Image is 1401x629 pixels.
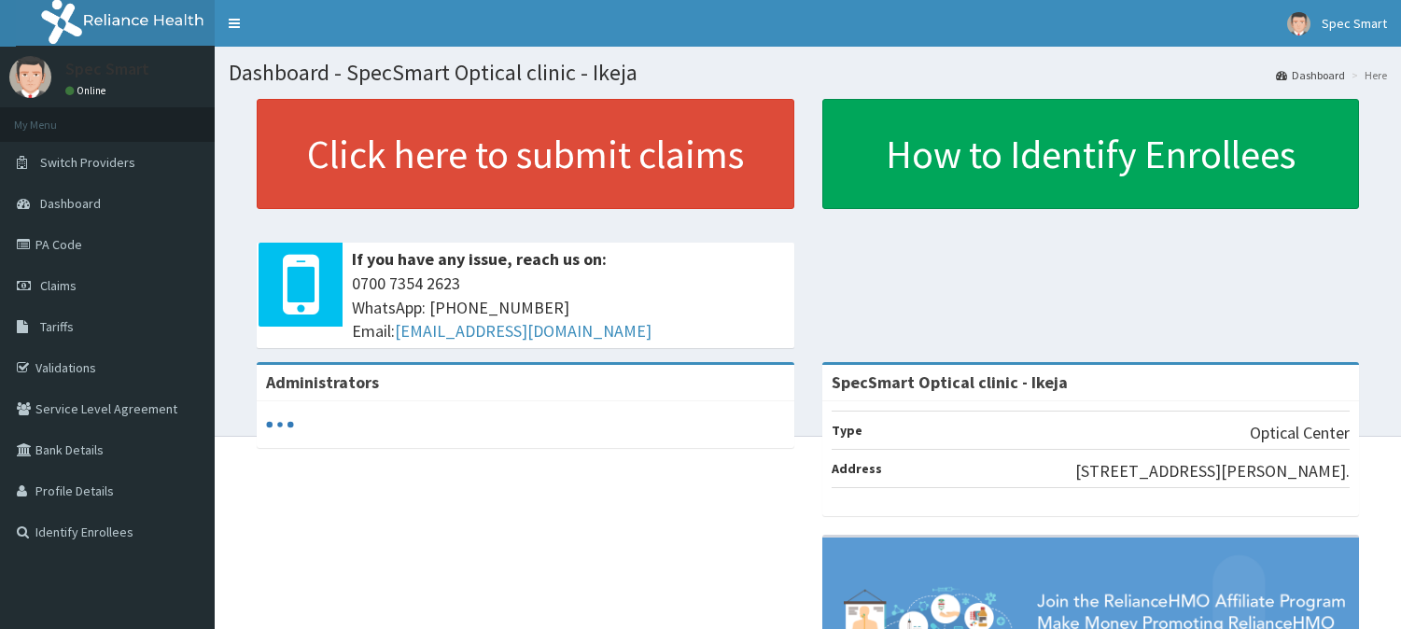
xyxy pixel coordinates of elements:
[257,99,794,209] a: Click here to submit claims
[822,99,1360,209] a: How to Identify Enrollees
[1250,421,1350,445] p: Optical Center
[40,277,77,294] span: Claims
[395,320,651,342] a: [EMAIL_ADDRESS][DOMAIN_NAME]
[40,318,74,335] span: Tariffs
[1287,12,1310,35] img: User Image
[1075,459,1350,483] p: [STREET_ADDRESS][PERSON_NAME].
[229,61,1387,85] h1: Dashboard - SpecSmart Optical clinic - Ikeja
[40,195,101,212] span: Dashboard
[65,84,110,97] a: Online
[1276,67,1345,83] a: Dashboard
[65,61,149,77] p: Spec Smart
[266,371,379,393] b: Administrators
[9,56,51,98] img: User Image
[1347,67,1387,83] li: Here
[352,248,607,270] b: If you have any issue, reach us on:
[352,272,785,343] span: 0700 7354 2623 WhatsApp: [PHONE_NUMBER] Email:
[1322,15,1387,32] span: Spec Smart
[40,154,135,171] span: Switch Providers
[832,371,1068,393] strong: SpecSmart Optical clinic - Ikeja
[832,460,882,477] b: Address
[266,411,294,439] svg: audio-loading
[832,422,862,439] b: Type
